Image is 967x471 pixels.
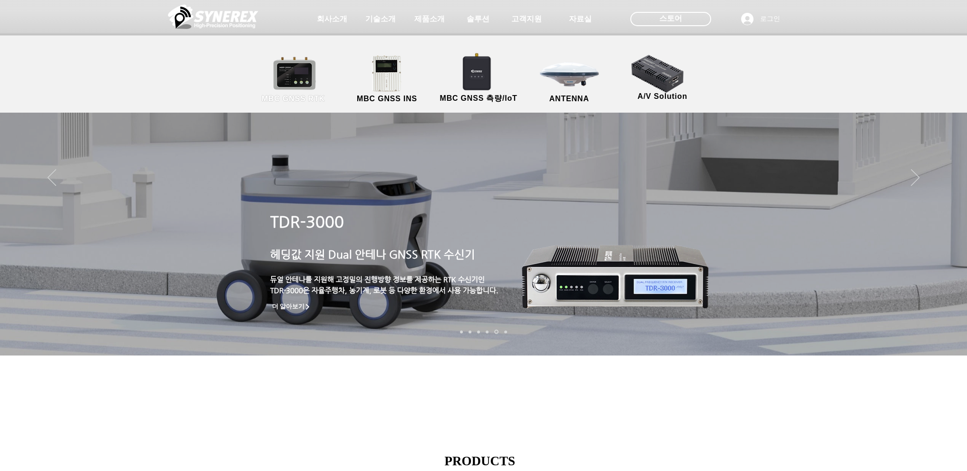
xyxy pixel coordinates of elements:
span: ANTENNA [549,95,589,103]
img: MGI2000_front-removebg-preview (1).png [359,53,418,94]
a: 자료실 [557,10,604,29]
img: SynRTK__.png [453,47,502,96]
a: 기술소개 [357,10,404,29]
a: 고객지원 [503,10,550,29]
a: 로봇 [494,330,498,334]
span: 기술소개 [365,14,396,24]
span: 고객지원 [511,14,542,24]
a: MBC GNSS INS [344,55,430,105]
a: 헤딩값 지원 Dual 안테나 GNSS RTK 수신기 [270,248,475,260]
span: 회사소개 [317,14,347,24]
img: TDR-3000-removebg-preview.png [521,238,713,317]
a: A/V Solution [620,52,705,102]
span: PRODUCTS [445,454,516,468]
a: 회사소개 [308,10,356,29]
span: MBC GNSS 측량/IoT [440,94,517,104]
a: 자율주행 [486,330,488,333]
button: 다음 [911,169,919,187]
img: 씨너렉스_White_simbol_대지 1.png [168,2,258,31]
span: 더 알아보기 [272,302,305,311]
button: 로그인 [734,10,787,28]
a: 더 알아보기 [267,301,316,313]
a: 듀얼 안테나를 지원해 고정밀의 진행방향 정보를 제공하는 RTK 수신기인 [270,275,485,283]
a: TDR-3000 [270,213,344,231]
nav: 슬라이드 [457,330,510,334]
a: TDR-3000은 자율주행차, 농기계, 로봇 등 다양한 환경에서 사용 가능합니다. [270,286,498,294]
span: MBC GNSS RTK [262,95,325,103]
a: 측량 IoT [477,330,480,333]
span: 스토어 [659,13,682,24]
a: ANTENNA [527,55,612,105]
a: 드론 8 - SMC 2000 [469,330,471,333]
a: MBC GNSS 측량/IoT [432,55,525,105]
span: 솔루션 [467,14,489,24]
a: 정밀농업 [504,330,507,333]
span: 자료실 [569,14,592,24]
a: 로봇- SMC 2000 [460,330,463,333]
span: 제품소개 [414,14,445,24]
iframe: Wix Chat [858,430,967,471]
div: 스토어 [630,12,711,26]
a: MBC GNSS RTK [251,55,336,105]
span: 로그인 [757,14,783,24]
span: A/V Solution [637,92,687,101]
button: 이전 [48,169,56,187]
span: MBC GNSS INS [357,95,417,103]
a: 제품소개 [406,10,453,29]
a: 솔루션 [454,10,502,29]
